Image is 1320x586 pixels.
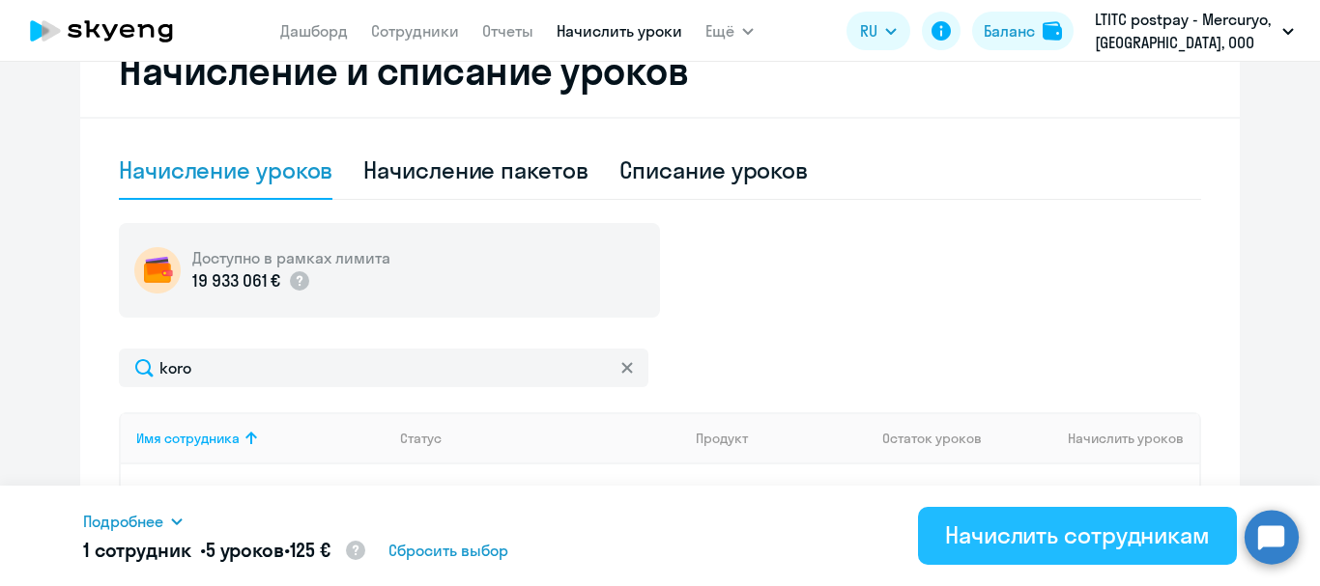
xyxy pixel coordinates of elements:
h5: 1 сотрудник • • [83,537,367,566]
span: 125 € [290,538,330,562]
p: Korotovskikh Iurii [136,482,353,503]
button: Ещё [705,12,754,50]
td: 0 [867,464,1002,545]
span: Остаток уроков [882,430,982,447]
div: Имя сотрудника [136,430,385,447]
a: Начислить уроки [557,21,682,41]
button: RU [847,12,910,50]
div: Статус [400,430,680,447]
a: Отчеты [482,21,533,41]
button: Балансbalance [972,12,1074,50]
a: Korotovskikh Iurii[EMAIL_ADDRESS][DOMAIN_NAME] [136,482,385,528]
span: RU [860,19,877,42]
div: Продукт [696,430,748,447]
h2: Начисление и списание уроков [119,47,1201,94]
a: Дашборд [280,21,348,41]
button: Начислить сотрудникам [918,507,1237,565]
img: wallet-circle.png [134,247,181,293]
p: LTITC postpay - Mercuryo, [GEOGRAPHIC_DATA], ООО [1095,8,1275,54]
div: Начисление уроков [119,154,332,185]
div: Списание уроков [619,154,809,185]
div: Статус [400,430,442,447]
input: Поиск по имени, email, продукту или статусу [119,349,648,387]
button: LTITC postpay - Mercuryo, [GEOGRAPHIC_DATA], ООО [1085,8,1304,54]
th: Начислить уроков [1002,412,1199,464]
p: 19 933 061 € [192,268,280,293]
span: Ещё [705,19,734,42]
div: Имя сотрудника [136,430,240,447]
div: Остаток уроков [882,430,1002,447]
div: Баланс [984,19,1035,42]
div: Начисление пакетов [363,154,588,185]
span: Сбросить выбор [388,539,508,562]
span: 5 уроков [206,538,284,562]
h5: Доступно в рамках лимита [192,247,390,268]
div: Продукт [696,430,868,447]
div: Начислить сотрудникам [945,519,1210,550]
a: Сотрудники [371,21,459,41]
img: balance [1043,21,1062,41]
span: Подробнее [83,510,163,533]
